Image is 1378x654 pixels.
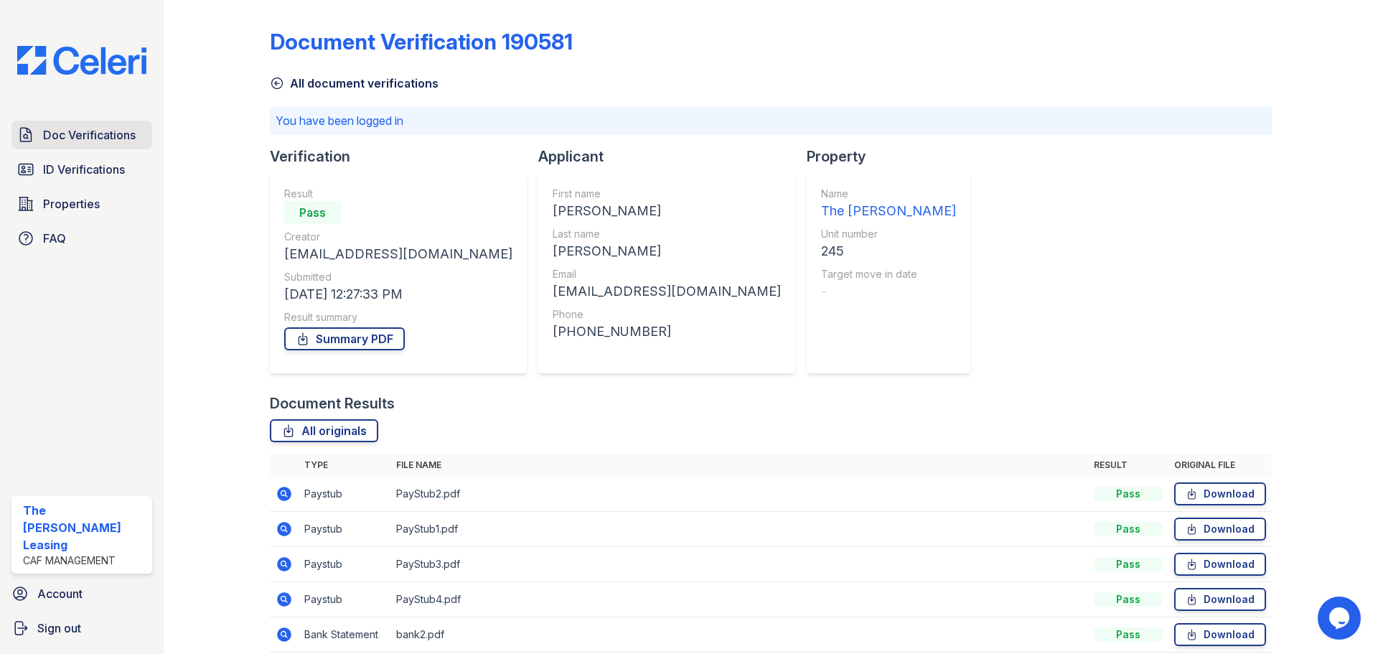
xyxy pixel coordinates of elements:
[270,29,573,55] div: Document Verification 190581
[1094,487,1163,501] div: Pass
[553,322,781,342] div: [PHONE_NUMBER]
[43,195,100,212] span: Properties
[553,307,781,322] div: Phone
[821,227,956,241] div: Unit number
[299,582,390,617] td: Paystub
[1318,597,1364,640] iframe: chat widget
[284,187,512,201] div: Result
[11,121,152,149] a: Doc Verifications
[284,270,512,284] div: Submitted
[1094,522,1163,536] div: Pass
[284,244,512,264] div: [EMAIL_ADDRESS][DOMAIN_NAME]
[1094,627,1163,642] div: Pass
[284,327,405,350] a: Summary PDF
[553,201,781,221] div: [PERSON_NAME]
[299,617,390,653] td: Bank Statement
[821,281,956,302] div: -
[37,585,83,602] span: Account
[1094,557,1163,571] div: Pass
[6,614,158,643] a: Sign out
[807,146,982,167] div: Property
[553,281,781,302] div: [EMAIL_ADDRESS][DOMAIN_NAME]
[276,112,1266,129] p: You have been logged in
[23,553,146,568] div: CAF Management
[553,241,781,261] div: [PERSON_NAME]
[1174,623,1266,646] a: Download
[284,310,512,324] div: Result summary
[299,477,390,512] td: Paystub
[1174,553,1266,576] a: Download
[553,227,781,241] div: Last name
[299,547,390,582] td: Paystub
[43,161,125,178] span: ID Verifications
[821,187,956,221] a: Name The [PERSON_NAME]
[23,502,146,553] div: The [PERSON_NAME] Leasing
[284,201,342,224] div: Pass
[821,267,956,281] div: Target move in date
[11,155,152,184] a: ID Verifications
[299,454,390,477] th: Type
[1174,482,1266,505] a: Download
[11,190,152,218] a: Properties
[390,512,1088,547] td: PayStub1.pdf
[1168,454,1272,477] th: Original file
[270,75,439,92] a: All document verifications
[390,547,1088,582] td: PayStub3.pdf
[553,187,781,201] div: First name
[299,512,390,547] td: Paystub
[270,393,395,414] div: Document Results
[1094,592,1163,607] div: Pass
[538,146,807,167] div: Applicant
[270,146,538,167] div: Verification
[1174,518,1266,541] a: Download
[284,230,512,244] div: Creator
[284,284,512,304] div: [DATE] 12:27:33 PM
[43,126,136,144] span: Doc Verifications
[43,230,66,247] span: FAQ
[37,620,81,637] span: Sign out
[821,201,956,221] div: The [PERSON_NAME]
[390,617,1088,653] td: bank2.pdf
[6,579,158,608] a: Account
[6,46,158,75] img: CE_Logo_Blue-a8612792a0a2168367f1c8372b55b34899dd931a85d93a1a3d3e32e68fde9ad4.png
[390,582,1088,617] td: PayStub4.pdf
[553,267,781,281] div: Email
[821,241,956,261] div: 245
[390,477,1088,512] td: PayStub2.pdf
[821,187,956,201] div: Name
[11,224,152,253] a: FAQ
[270,419,378,442] a: All originals
[390,454,1088,477] th: File name
[1174,588,1266,611] a: Download
[1088,454,1168,477] th: Result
